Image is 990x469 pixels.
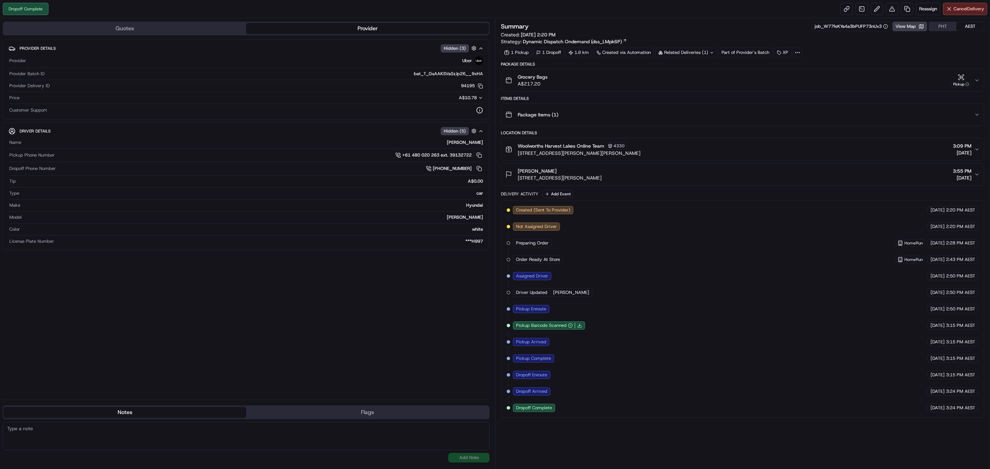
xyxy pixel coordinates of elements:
[931,388,945,394] span: [DATE]
[3,407,246,418] button: Notes
[501,61,984,67] div: Package Details
[931,306,945,312] span: [DATE]
[946,207,975,213] span: 2:20 PM AEST
[395,151,483,159] a: +61 480 020 263 ext. 39132722
[23,202,483,208] div: Hyundai
[553,289,589,296] span: [PERSON_NAME]
[462,58,472,64] span: Uber
[9,238,54,244] span: License Plate Number
[516,289,547,296] span: Driver Updated
[501,38,627,45] div: Strategy:
[501,96,984,101] div: Items Details
[774,48,791,57] div: XP
[516,355,551,362] span: Pickup Complete
[444,45,466,52] span: Hidden ( 3 )
[422,95,483,101] button: A$10.78
[815,23,888,30] div: job_W77feKYa4a3bPUFP73nUx3
[521,32,555,38] span: [DATE] 2:20 PM
[48,37,83,43] a: Powered byPylon
[931,207,945,213] span: [DATE]
[931,256,945,263] span: [DATE]
[68,38,83,43] span: Pylon
[501,130,984,136] div: Location Details
[946,339,975,345] span: 3:15 PM AEST
[9,125,484,137] button: Driver DetailsHidden (5)
[655,48,717,57] div: Related Deliveries (1)
[516,322,566,329] span: Pickup Barcode Scanned
[23,226,483,232] div: white
[24,214,483,220] div: [PERSON_NAME]
[931,339,945,345] span: [DATE]
[904,257,923,262] span: HomeRun
[943,3,987,15] button: CancelDelivery
[946,256,975,263] span: 2:43 PM AEST
[931,240,945,246] span: [DATE]
[951,81,971,87] div: Pickup
[946,372,975,378] span: 3:15 PM AEST
[533,48,564,57] div: 1 Dropoff
[542,190,573,198] button: Add Event
[931,322,945,329] span: [DATE]
[9,71,45,77] span: Provider Batch ID
[953,149,971,156] span: [DATE]
[9,95,20,101] span: Price
[444,128,466,134] span: Hidden ( 5 )
[523,38,622,45] span: Dynamic Dispatch Ondemand (dss_LMpk6P)
[956,22,984,31] button: AEST
[516,207,570,213] span: Created (Sent To Provider)
[414,71,483,77] span: bat_T_GsAAKSVaSzJp26__9xHA
[501,138,984,161] button: Woolworths Harvest Lakes Online Team4330[STREET_ADDRESS][PERSON_NAME][PERSON_NAME]3:09 PM[DATE]
[9,107,47,113] span: Customer Support
[614,143,625,149] span: 4330
[946,273,975,279] span: 2:50 PM AEST
[501,191,538,197] div: Delivery Activity
[518,73,548,80] span: Grocery Bags
[501,69,984,91] button: Grocery BagsA$217.20Pickup
[931,289,945,296] span: [DATE]
[459,95,477,101] span: A$10.78
[246,407,489,418] button: Flags
[3,23,246,34] button: Quotes
[9,202,20,208] span: Make
[946,289,975,296] span: 2:50 PM AEST
[953,168,971,174] span: 3:55 PM
[501,48,532,57] div: 1 Pickup
[518,174,602,181] span: [STREET_ADDRESS][PERSON_NAME]
[501,31,555,38] span: Created:
[516,273,548,279] span: Assigned Driver
[22,190,483,196] div: car
[426,165,483,172] a: [PHONE_NUMBER]
[931,405,945,411] span: [DATE]
[946,388,975,394] span: 3:24 PM AEST
[516,388,547,394] span: Dropoff Arrived
[892,22,927,31] button: View Map
[501,23,529,30] h3: Summary
[518,168,557,174] span: [PERSON_NAME]
[946,306,975,312] span: 2:50 PM AEST
[946,322,975,329] span: 3:15 PM AEST
[954,6,984,12] span: Cancel Delivery
[904,240,923,246] span: HomeRun
[516,372,547,378] span: Dropoff Enroute
[946,240,975,246] span: 2:28 PM AEST
[441,44,478,53] button: Hidden (3)
[946,405,975,411] span: 3:24 PM AEST
[501,104,984,126] button: Package Items (1)
[931,355,945,362] span: [DATE]
[953,174,971,181] span: [DATE]
[9,83,50,89] span: Provider Delivery ID
[9,152,55,158] span: Pickup Phone Number
[9,178,16,184] span: Tip
[916,3,940,15] button: Reassign
[9,43,484,54] button: Provider DetailsHidden (3)
[929,22,956,31] button: PHT
[516,322,573,329] button: Pickup Barcode Scanned
[501,163,984,185] button: [PERSON_NAME][STREET_ADDRESS][PERSON_NAME]3:55 PM[DATE]
[516,240,549,246] span: Preparing Order
[516,256,560,263] span: Order Ready At Store
[20,46,56,51] span: Provider Details
[593,48,654,57] a: Created via Automation
[9,165,56,172] span: Dropoff Phone Number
